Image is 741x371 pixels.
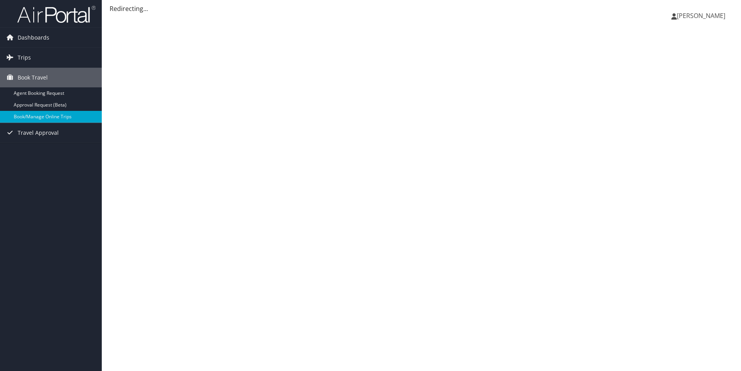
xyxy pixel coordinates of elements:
[677,11,725,20] span: [PERSON_NAME]
[18,48,31,67] span: Trips
[110,4,733,13] div: Redirecting...
[18,123,59,143] span: Travel Approval
[17,5,96,24] img: airportal-logo.png
[18,28,49,47] span: Dashboards
[671,4,733,27] a: [PERSON_NAME]
[18,68,48,87] span: Book Travel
